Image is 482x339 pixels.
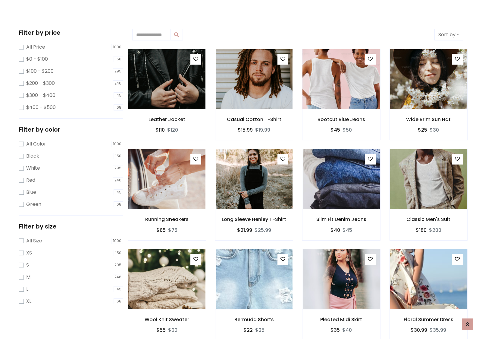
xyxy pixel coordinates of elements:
span: 145 [114,286,123,292]
span: 145 [114,189,123,195]
span: 295 [113,262,123,268]
h6: $22 [243,327,253,333]
del: $35.99 [430,327,446,334]
label: M [26,273,30,281]
h6: Leather Jacket [128,117,206,122]
label: XS [26,249,32,257]
h6: $30.99 [411,327,427,333]
span: 1000 [111,44,123,50]
label: All Color [26,140,46,148]
span: 150 [114,56,123,62]
span: 168 [114,298,123,304]
h6: Slim Fit Denim Jeans [302,216,380,222]
h6: $25 [418,127,427,133]
span: 295 [113,165,123,171]
del: $25 [255,327,264,334]
h6: $35 [330,327,340,333]
span: 246 [113,274,123,280]
span: 168 [114,201,123,207]
h6: $110 [155,127,165,133]
h6: $65 [156,227,166,233]
del: $50 [343,126,352,133]
del: $40 [342,327,352,334]
label: Black [26,152,39,160]
span: 150 [114,250,123,256]
label: All Size [26,237,42,245]
h6: $40 [330,227,340,233]
h5: Filter by color [19,126,123,133]
h6: $45 [330,127,340,133]
label: XL [26,298,31,305]
h6: Casual Cotton T-Shirt [215,117,293,122]
span: 145 [114,92,123,98]
h6: $21.99 [237,227,252,233]
span: 1000 [111,238,123,244]
h6: Bermuda Shorts [215,317,293,322]
label: $100 - $200 [26,68,54,75]
h6: Floral Summer Dress [390,317,468,322]
span: 246 [113,177,123,183]
h6: $55 [156,327,166,333]
label: $200 - $300 [26,80,55,87]
del: $25.99 [255,227,271,234]
label: Blue [26,189,36,196]
label: White [26,165,40,172]
label: $0 - $100 [26,56,48,63]
h6: Running Sneakers [128,216,206,222]
label: $300 - $400 [26,92,55,99]
h6: Long Sleeve Henley T-Shirt [215,216,293,222]
label: Red [26,177,35,184]
button: Sort by [434,29,463,40]
del: $200 [429,227,441,234]
h6: $15.99 [238,127,253,133]
h6: Pleated Midi Skirt [302,317,380,322]
h6: Wide Brim Sun Hat [390,117,468,122]
h6: Classic Men's Suit [390,216,468,222]
span: 150 [114,153,123,159]
span: 246 [113,80,123,86]
h5: Filter by size [19,223,123,230]
label: L [26,286,28,293]
span: 168 [114,104,123,110]
label: $400 - $500 [26,104,56,111]
del: $30 [430,126,439,133]
h6: Wool Knit Sweater [128,317,206,322]
h6: Bootcut Blue Jeans [302,117,380,122]
label: Green [26,201,41,208]
del: $120 [167,126,178,133]
del: $19.99 [255,126,270,133]
del: $60 [168,327,177,334]
span: 295 [113,68,123,74]
h6: $180 [416,227,427,233]
span: 1000 [111,141,123,147]
del: $45 [343,227,352,234]
label: S [26,261,29,269]
del: $75 [168,227,177,234]
label: All Price [26,43,45,51]
h5: Filter by price [19,29,123,36]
